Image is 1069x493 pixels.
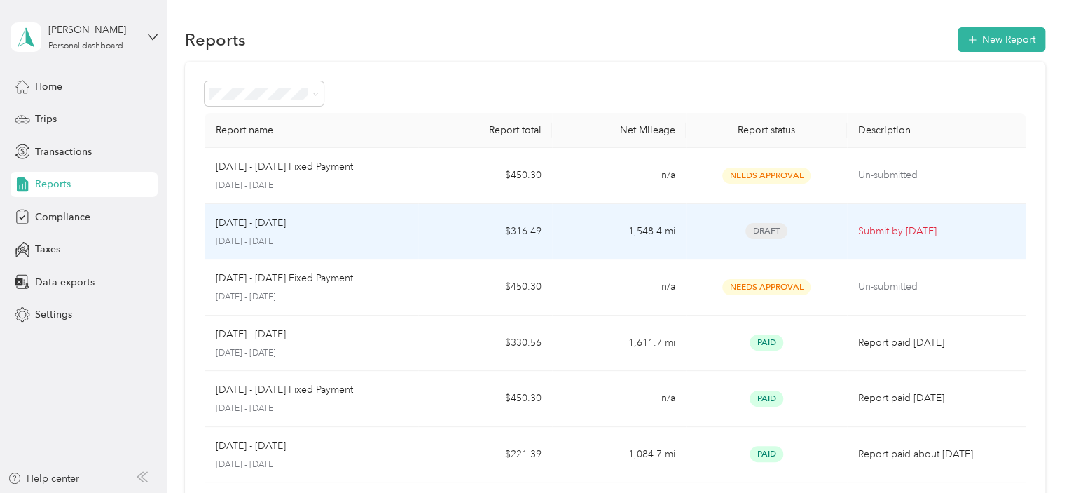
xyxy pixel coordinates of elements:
[552,148,686,204] td: n/a
[418,204,552,260] td: $316.49
[552,259,686,316] td: n/a
[216,215,286,231] p: [DATE] - [DATE]
[858,335,1014,351] p: Report paid [DATE]
[750,335,783,351] span: Paid
[216,382,353,398] p: [DATE] - [DATE] Fixed Payment
[35,307,72,322] span: Settings
[991,414,1069,493] iframe: Everlance-gr Chat Button Frame
[418,427,552,483] td: $221.39
[858,391,1014,406] p: Report paid [DATE]
[697,124,835,136] div: Report status
[48,22,136,37] div: [PERSON_NAME]
[185,32,246,47] h1: Reports
[552,427,686,483] td: 1,084.7 mi
[750,446,783,462] span: Paid
[216,271,353,286] p: [DATE] - [DATE] Fixed Payment
[722,168,811,184] span: Needs Approval
[722,279,811,295] span: Needs Approval
[552,113,686,148] th: Net Mileage
[216,459,408,471] p: [DATE] - [DATE]
[858,279,1014,295] p: Un-submitted
[216,438,286,454] p: [DATE] - [DATE]
[418,113,552,148] th: Report total
[216,291,408,304] p: [DATE] - [DATE]
[35,275,95,290] span: Data exports
[216,159,353,175] p: [DATE] - [DATE] Fixed Payment
[858,168,1014,183] p: Un-submitted
[35,79,62,94] span: Home
[35,177,71,191] span: Reports
[8,471,79,486] button: Help center
[418,259,552,316] td: $450.30
[35,242,60,257] span: Taxes
[205,113,419,148] th: Report name
[552,204,686,260] td: 1,548.4 mi
[48,42,123,50] div: Personal dashboard
[216,327,286,342] p: [DATE] - [DATE]
[858,224,1014,239] p: Submit by [DATE]
[958,27,1045,52] button: New Report
[35,144,92,159] span: Transactions
[847,113,1026,148] th: Description
[418,371,552,427] td: $450.30
[750,391,783,407] span: Paid
[216,236,408,248] p: [DATE] - [DATE]
[418,316,552,372] td: $330.56
[552,316,686,372] td: 1,611.7 mi
[35,112,57,126] span: Trips
[858,447,1014,462] p: Report paid about [DATE]
[745,223,787,239] span: Draft
[418,148,552,204] td: $450.30
[216,180,408,192] p: [DATE] - [DATE]
[552,371,686,427] td: n/a
[216,403,408,415] p: [DATE] - [DATE]
[35,210,90,224] span: Compliance
[216,347,408,360] p: [DATE] - [DATE]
